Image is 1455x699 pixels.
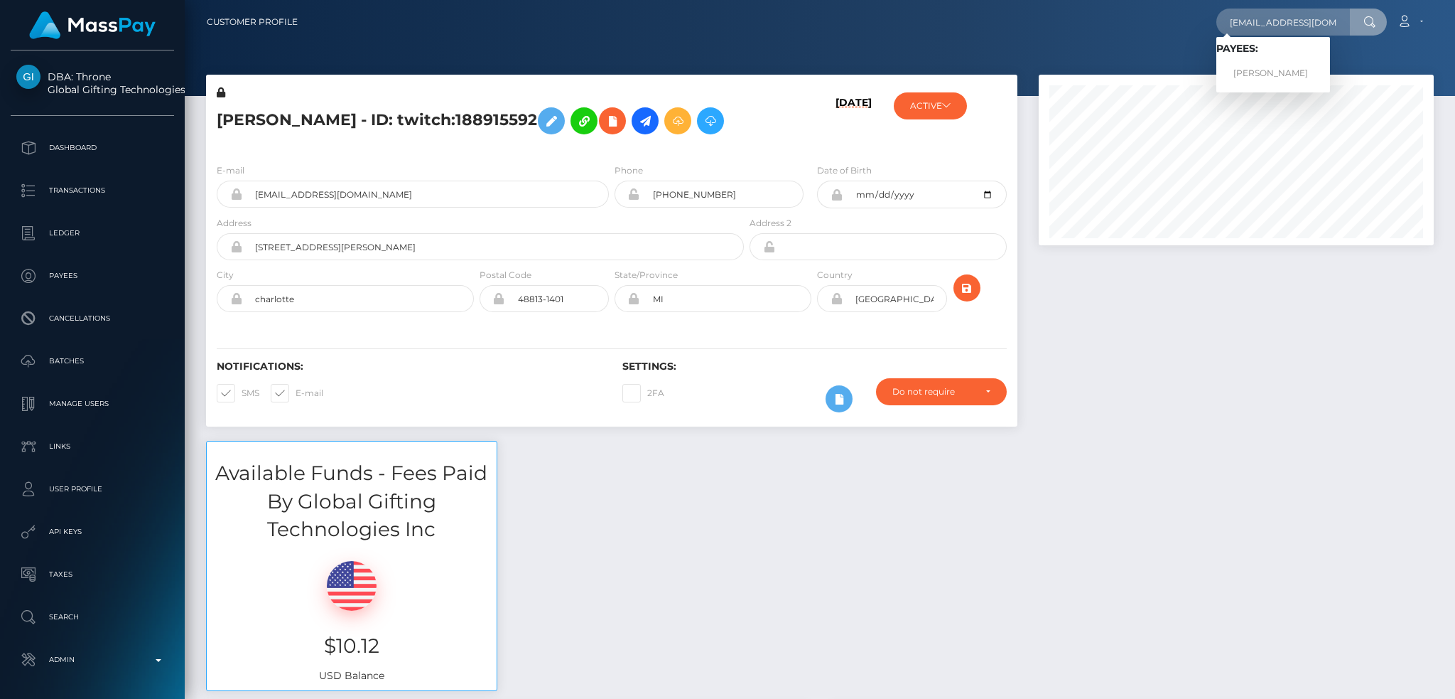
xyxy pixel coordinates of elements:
a: Initiate Payout [632,107,659,134]
p: User Profile [16,479,168,500]
p: Taxes [16,564,168,585]
p: Ledger [16,223,168,244]
h6: [DATE] [835,97,872,146]
p: Links [16,436,168,457]
a: Admin [11,642,174,678]
a: Batches [11,343,174,379]
h6: Settings: [622,361,1007,373]
a: Transactions [11,173,174,208]
button: ACTIVE [894,92,967,119]
p: Admin [16,649,168,671]
label: State/Province [615,269,678,282]
input: Search... [1216,9,1350,36]
label: City [217,269,234,282]
a: Payees [11,258,174,294]
h6: Notifications: [217,361,601,373]
label: E-mail [217,164,244,177]
label: Postal Code [480,269,531,282]
p: Manage Users [16,393,168,415]
h5: [PERSON_NAME] - ID: twitch:188915592 [217,100,736,142]
h6: Payees: [1216,43,1330,55]
label: Phone [615,164,643,177]
p: Cancellations [16,308,168,329]
label: E-mail [271,384,323,402]
a: User Profile [11,471,174,507]
h3: Available Funds - Fees Paid By Global Gifting Technologies Inc [207,459,497,543]
img: Global Gifting Technologies Inc [16,65,40,89]
label: Date of Birth [817,164,872,177]
img: MassPay Logo [29,11,156,39]
p: API Keys [16,521,168,543]
a: [PERSON_NAME] [1216,60,1330,87]
a: Links [11,429,174,464]
p: Payees [16,265,168,287]
p: Transactions [16,180,168,201]
span: DBA: Throne Global Gifting Technologies Inc [11,70,174,96]
label: SMS [217,384,259,402]
a: Manage Users [11,386,174,422]
div: Do not require [892,386,974,397]
a: Customer Profile [207,7,298,37]
h3: $10.12 [217,632,486,660]
a: Search [11,599,174,635]
div: USD Balance [207,543,497,690]
label: Address [217,217,251,230]
p: Dashboard [16,137,168,159]
a: Dashboard [11,130,174,166]
p: Batches [16,351,168,372]
label: Country [817,269,853,282]
a: Taxes [11,557,174,592]
label: 2FA [622,384,664,402]
a: Ledger [11,215,174,251]
label: Address 2 [750,217,791,230]
img: USD.png [327,561,377,611]
button: Do not require [876,378,1007,405]
a: API Keys [11,514,174,550]
p: Search [16,607,168,628]
a: Cancellations [11,301,174,336]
